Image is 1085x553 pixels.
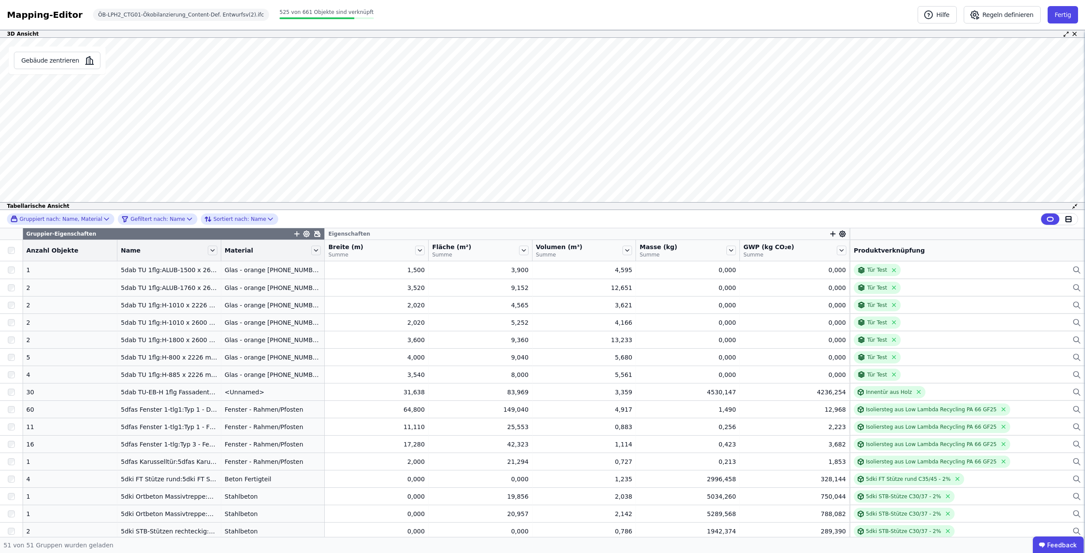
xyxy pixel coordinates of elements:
[225,475,321,483] div: Beton Fertigteil
[432,457,529,466] div: 21,294
[328,388,425,396] div: 31,638
[27,283,114,292] div: 2
[27,370,114,379] div: 4
[639,440,736,449] div: 0,423
[536,457,632,466] div: 0,727
[536,353,632,362] div: 5,680
[121,370,217,379] div: 5dab TU 1flg:H-885 x 2226 mm - Innen
[867,302,887,309] div: Tür Test
[536,440,632,449] div: 1,114
[121,527,217,536] div: 5dki STB-Stützen rechteckig:5dki Stütze recht. 35x35cm C30/37
[639,423,736,431] div: 0,256
[743,301,846,310] div: 0,000
[536,405,632,414] div: 4,917
[536,527,632,536] div: 0,786
[639,336,736,344] div: 0,000
[432,251,471,258] span: Summe
[328,475,425,483] div: 0,000
[27,492,114,501] div: 1
[866,528,941,535] div: 5dki STB-Stütze C30/37 - 2%
[121,246,140,255] span: Name
[743,283,846,292] div: 0,000
[225,388,321,396] div: <Unnamed>
[866,389,912,396] div: Innentür aus Holz
[280,9,373,15] span: 525 von 661 Objekte sind verknüpft
[639,388,736,396] div: 4530,147
[866,441,997,448] div: Isoliersteg aus Low Lambda Recycling PA 66 GF25
[964,6,1041,23] button: Regeln definieren
[225,440,321,449] div: Fenster - Rahmen/Pfosten
[121,318,217,327] div: 5dab TU 1flg:H-1010 x 2600 mm - Innen
[432,336,529,344] div: 9,360
[432,266,529,274] div: 3,900
[743,423,846,431] div: 2,223
[918,6,957,23] button: Hilfe
[866,476,951,483] div: 5dki FT Stütze rund C35/45 - 2%
[432,440,529,449] div: 42,323
[328,423,425,431] div: 11,110
[328,457,425,466] div: 2,000
[328,266,425,274] div: 1,500
[7,30,39,37] span: 3D Ansicht
[536,318,632,327] div: 4,166
[639,301,736,310] div: 0,000
[328,510,425,518] div: 0,000
[743,492,846,501] div: 750,044
[867,267,887,273] div: Tür Test
[225,246,253,255] span: Material
[27,457,114,466] div: 1
[536,266,632,274] div: 4,595
[27,301,114,310] div: 2
[121,283,217,292] div: 5dab TU 1flg:ALUB-1760 x 2600 mm mit ST - Innen_T30 RS
[743,318,846,327] div: 0,000
[121,423,217,431] div: 5dfas Fenster 1-tlg1:Typ 1 - FF 1,01*2,30
[432,353,529,362] div: 9,040
[93,9,269,21] div: ÖB-LPH2_CTG01-Ökobilanzierung_Content-Def. Entwurfsv(2).ifc
[225,353,321,362] div: Glas - orange [PHONE_NUMBER]
[225,370,321,379] div: Glas - orange [PHONE_NUMBER]
[328,318,425,327] div: 2,020
[20,216,60,223] span: Gruppiert nach:
[328,230,370,237] span: Eigenschaften
[121,475,217,483] div: 5dki FT Stütze rund:5dki FT Stütze ø35cm Typ1
[27,230,97,237] span: Gruppier-Eigenschaften
[121,510,217,518] div: 5dki Ortbeton Massivtreppe:5dki Ortbeton Massivtreppe C30/37 Typ 1 RG unterer Lauf
[328,336,425,344] div: 3,600
[743,475,846,483] div: 328,144
[121,353,217,362] div: 5dab TU 1flg:H-800 x 2226 mm - Innen
[7,203,69,210] span: Tabellarische Ansicht
[432,301,529,310] div: 4,565
[867,336,887,343] div: Tür Test
[639,405,736,414] div: 1,490
[225,527,321,536] div: Stahlbeton
[432,388,529,396] div: 83,969
[743,440,846,449] div: 3,682
[432,475,529,483] div: 0,000
[536,336,632,344] div: 13,233
[536,475,632,483] div: 1,235
[743,243,794,251] span: GWP (kg CO₂e)
[27,423,114,431] div: 11
[639,492,736,501] div: 5034,260
[536,251,582,258] span: Summe
[639,475,736,483] div: 2996,458
[536,370,632,379] div: 5,561
[225,336,321,344] div: Glas - orange [PHONE_NUMBER]
[432,283,529,292] div: 9,152
[121,214,185,224] div: Name
[432,510,529,518] div: 20,957
[536,510,632,518] div: 2,142
[536,492,632,501] div: 2,038
[121,492,217,501] div: 5dki Ortbeton Massivtreppe:5dki Ortbeton Massivtreppe C30/37 RG oberer Lauf
[432,243,471,251] span: Fläche (m²)
[432,318,529,327] div: 5,252
[639,527,736,536] div: 1942,374
[328,370,425,379] div: 3,540
[27,388,114,396] div: 30
[639,266,736,274] div: 0,000
[225,405,321,414] div: Fenster - Rahmen/Pfosten
[866,458,997,465] div: Isoliersteg aus Low Lambda Recycling PA 66 GF25
[225,510,321,518] div: Stahlbeton
[27,527,114,536] div: 2
[866,423,997,430] div: Isoliersteg aus Low Lambda Recycling PA 66 GF25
